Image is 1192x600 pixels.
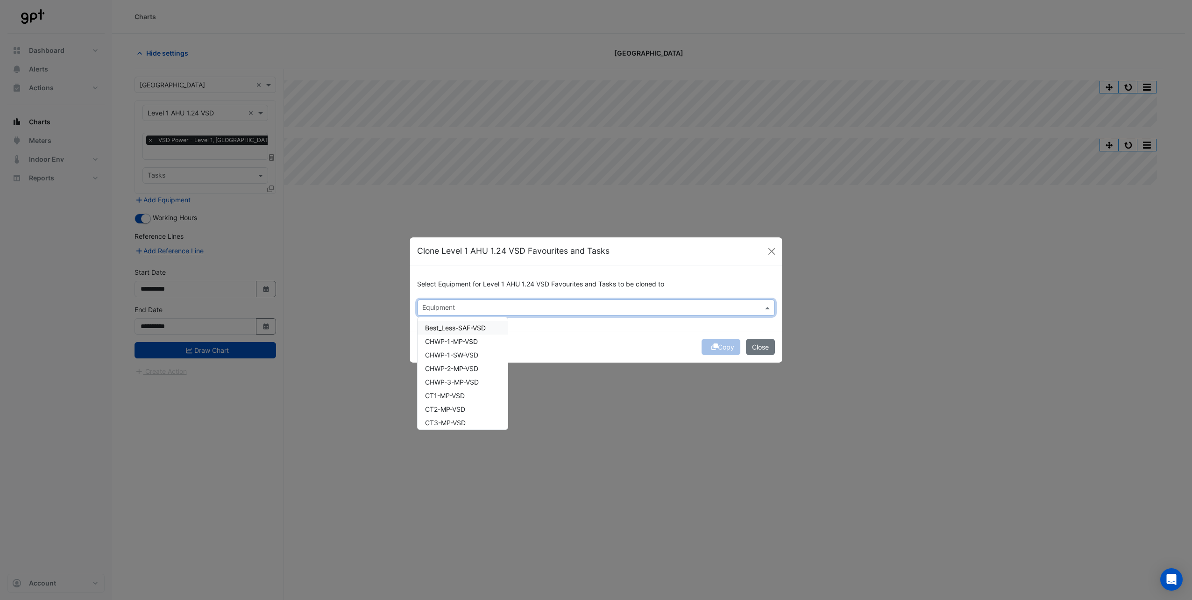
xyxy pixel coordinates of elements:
[425,419,466,427] span: CT3-MP-VSD
[421,302,455,314] div: Equipment
[765,244,779,258] button: Close
[425,392,465,400] span: CT1-MP-VSD
[425,364,478,372] span: CHWP-2-MP-VSD
[425,324,486,332] span: Best_Less-SAF-VSD
[1160,568,1183,591] div: Open Intercom Messenger
[425,337,478,345] span: CHWP-1-MP-VSD
[746,339,775,355] button: Close
[425,351,478,359] span: CHWP-1-SW-VSD
[425,378,479,386] span: CHWP-3-MP-VSD
[417,280,775,288] h6: Select Equipment for Level 1 AHU 1.24 VSD Favourites and Tasks to be cloned to
[417,245,610,257] h5: Clone Level 1 AHU 1.24 VSD Favourites and Tasks
[418,317,508,429] div: Options List
[425,405,465,413] span: CT2-MP-VSD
